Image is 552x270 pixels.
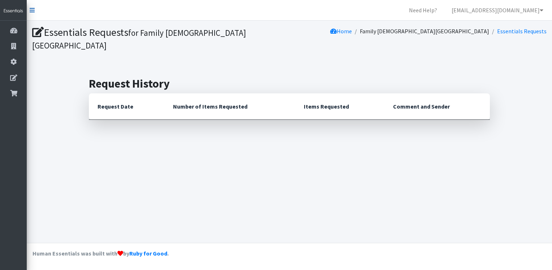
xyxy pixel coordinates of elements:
a: Need Help? [403,3,443,17]
small: for Family [DEMOGRAPHIC_DATA][GEOGRAPHIC_DATA] [32,28,246,51]
th: Request Date [89,93,164,120]
strong: Human Essentials was built with by . [33,250,169,257]
th: Comment and Sender [384,93,490,120]
a: Essentials Requests [497,28,547,35]
img: HumanEssentials [3,8,24,14]
a: Family [DEMOGRAPHIC_DATA][GEOGRAPHIC_DATA] [360,28,489,35]
h1: Essentials Requests [32,26,286,51]
a: [EMAIL_ADDRESS][DOMAIN_NAME] [446,3,549,17]
h2: Request History [89,77,490,90]
th: Number of Items Requested [164,93,295,120]
a: Home [330,28,352,35]
th: Items Requested [295,93,384,120]
a: Ruby for Good [129,250,167,257]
